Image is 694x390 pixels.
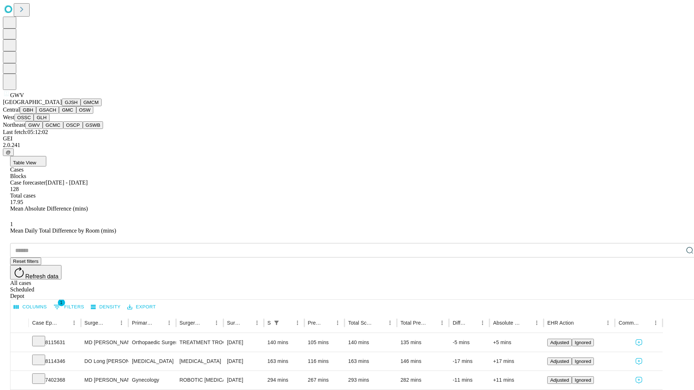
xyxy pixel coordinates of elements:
div: Total Scheduled Duration [348,320,374,326]
button: Menu [385,318,395,328]
button: Expand [14,337,25,349]
span: Ignored [575,340,591,345]
button: Ignored [572,339,594,346]
button: Reset filters [10,257,41,265]
button: OSW [76,106,94,114]
span: [GEOGRAPHIC_DATA] [3,99,62,105]
div: Difference [453,320,467,326]
button: Density [89,302,123,313]
button: Sort [641,318,651,328]
div: Primary Service [132,320,153,326]
div: 140 mins [267,333,301,352]
button: GSACH [36,106,59,114]
div: Comments [618,320,639,326]
div: Scheduled In Room Duration [267,320,271,326]
button: Show filters [271,318,282,328]
div: 1 active filter [271,318,282,328]
div: [DATE] [227,352,260,370]
button: Sort [154,318,164,328]
span: Adjusted [550,377,569,383]
div: [MEDICAL_DATA] [132,352,172,370]
span: Case forecaster [10,179,46,186]
button: Menu [69,318,79,328]
button: Sort [467,318,477,328]
div: 7402368 [32,371,77,389]
div: 116 mins [308,352,341,370]
button: Sort [427,318,437,328]
button: Sort [282,318,292,328]
span: 17.95 [10,199,23,205]
span: Ignored [575,359,591,364]
button: Sort [522,318,532,328]
button: Menu [164,318,174,328]
button: Adjusted [547,376,572,384]
button: Refresh data [10,265,61,279]
button: Expand [14,355,25,368]
span: 1 [58,299,65,306]
span: GWV [10,92,24,98]
div: 140 mins [348,333,393,352]
span: 128 [10,186,19,192]
button: GBH [20,106,36,114]
span: West [3,114,14,120]
button: Menu [292,318,303,328]
button: Expand [14,374,25,387]
button: Export [125,302,158,313]
button: Menu [333,318,343,328]
div: Orthopaedic Surgery [132,333,172,352]
div: 2.0.241 [3,142,691,148]
button: GWV [25,121,43,129]
div: DO Long [PERSON_NAME] Do [85,352,125,370]
button: Sort [201,318,211,328]
div: Case Epic Id [32,320,58,326]
button: Menu [603,318,613,328]
button: Sort [574,318,584,328]
button: Ignored [572,357,594,365]
div: 146 mins [400,352,446,370]
div: Predicted In Room Duration [308,320,322,326]
button: Menu [252,318,262,328]
button: GJSH [62,99,81,106]
div: Surgery Date [227,320,241,326]
div: 282 mins [400,371,446,389]
span: Northeast [3,122,25,128]
button: Select columns [12,302,49,313]
button: OSSC [14,114,34,121]
button: GMCM [81,99,102,106]
div: 293 mins [348,371,393,389]
div: ROBOTIC [MEDICAL_DATA] [MEDICAL_DATA] REMOVAL TUBES AND OVARIES FOR UTERUS 250GM OR LESS [180,371,220,389]
div: -5 mins [453,333,486,352]
div: 135 mins [400,333,446,352]
button: Sort [375,318,385,328]
span: Last fetch: 05:12:02 [3,129,48,135]
div: +11 mins [493,371,540,389]
span: Mean Daily Total Difference by Room (mins) [10,227,116,234]
span: Mean Absolute Difference (mins) [10,205,88,212]
span: Refresh data [25,273,59,279]
button: Sort [59,318,69,328]
div: Total Predicted Duration [400,320,427,326]
div: 8114346 [32,352,77,370]
button: GMC [59,106,76,114]
div: Absolute Difference [493,320,521,326]
div: [DATE] [227,371,260,389]
div: Surgery Name [180,320,201,326]
div: 267 mins [308,371,341,389]
span: Total cases [10,192,35,199]
button: GLH [34,114,49,121]
button: Menu [477,318,488,328]
div: 163 mins [348,352,393,370]
button: Menu [116,318,127,328]
div: +17 mins [493,352,540,370]
div: 163 mins [267,352,301,370]
span: @ [6,149,11,155]
span: Adjusted [550,340,569,345]
button: Table View [10,156,46,166]
button: Show filters [52,301,86,313]
div: 294 mins [267,371,301,389]
div: MD [PERSON_NAME] [85,371,125,389]
button: Menu [651,318,661,328]
div: -11 mins [453,371,486,389]
button: Sort [106,318,116,328]
span: [DATE] - [DATE] [46,179,87,186]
